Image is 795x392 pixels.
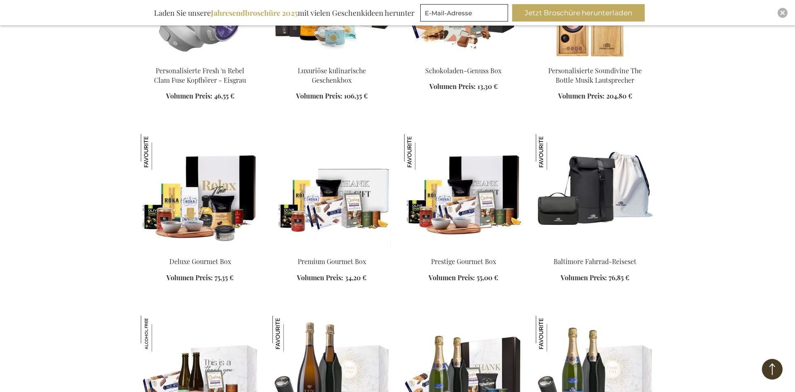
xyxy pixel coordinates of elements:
span: 106,35 € [344,91,368,100]
img: Baltimore Bike Travel Set [536,134,654,250]
a: Schokoladen-Genuss Box [425,66,501,75]
a: Luxury Culinary Gift Box [272,55,391,63]
img: ARCA-20055 [141,134,259,250]
b: Jahresendbroschüre 2025 [211,8,298,18]
img: Prestige Gourmet Box [404,134,440,170]
a: Luxuriöse kulinarische Geschenkbox [298,66,366,84]
span: Volumen Preis: [429,273,475,282]
img: Feliz Sparkling 0% Süße Verlockungen Set [141,316,176,351]
a: Volumen Preis: 55,00 € [429,273,498,283]
span: 75,35 € [214,273,234,282]
span: 13,30 € [477,82,498,91]
img: Close [780,10,785,15]
a: Volumen Preis: 13,30 € [429,82,498,91]
div: Laden Sie unsere mit vielen Geschenkideen herunter [150,4,418,22]
span: 76,85 € [609,273,629,282]
span: Volumen Preis: [296,91,342,100]
span: 55,00 € [477,273,498,282]
img: Premium Gourmet Box [272,134,391,250]
span: 46,55 € [214,91,234,100]
a: Volumen Preis: 106,35 € [296,91,368,101]
span: Volumen Preis: [429,82,476,91]
a: Prestige Gourmet Box [431,257,496,266]
a: Personalised Soundivine The Bottle Music Speaker [536,55,654,63]
a: Personalised Fresh 'n Rebel Clam Fuse Headphone - Ice Grey [141,55,259,63]
span: Volumen Preis: [561,273,607,282]
a: Personalisierte Fresh 'n Rebel Clam Fuse Kopfhörer - Eisgrau [154,66,246,84]
a: Volumen Preis: 34,20 € [297,273,366,283]
span: Volumen Preis: [558,91,605,100]
img: Peugeot Champagner Pommery Set [536,316,571,351]
a: Volumen Preis: 204,80 € [558,91,632,101]
img: Baltimore Fahrrad-Reiseset [536,134,571,170]
a: Premium Gourmet Box [272,247,391,255]
a: ARCA-20055 Deluxe Gourmet Box [141,247,259,255]
span: Volumen Preis: [297,273,343,282]
form: marketing offers and promotions [420,4,511,24]
span: 34,20 € [345,273,366,282]
a: Deluxe Gourmet Box [169,257,231,266]
a: Personalisierte Soundivine The Bottle Musik Lautsprecher [548,66,642,84]
span: Volumen Preis: [166,91,212,100]
a: Prestige Gourmet Box Prestige Gourmet Box [404,247,523,255]
span: Volumen Preis: [166,273,213,282]
a: Volumen Preis: 75,35 € [166,273,234,283]
input: E-Mail-Adresse [420,4,508,22]
a: Volumen Preis: 46,55 € [166,91,234,101]
a: Baltimore Bike Travel Set Baltimore Fahrrad-Reiseset [536,247,654,255]
img: Prestige Gourmet Box [404,134,523,250]
div: Close [778,8,788,18]
img: Deluxe Gourmet Box [141,134,176,170]
button: Jetzt Broschüre herunterladen [512,4,645,22]
a: Baltimore Fahrrad-Reiseset [554,257,636,266]
span: 204,80 € [606,91,632,100]
a: Premium Gourmet Box [298,257,366,266]
img: Peugeot Funkelndes Lux Set [272,316,308,351]
a: Schokoladen-Genuss Box [404,55,523,63]
a: Volumen Preis: 76,85 € [561,273,629,283]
